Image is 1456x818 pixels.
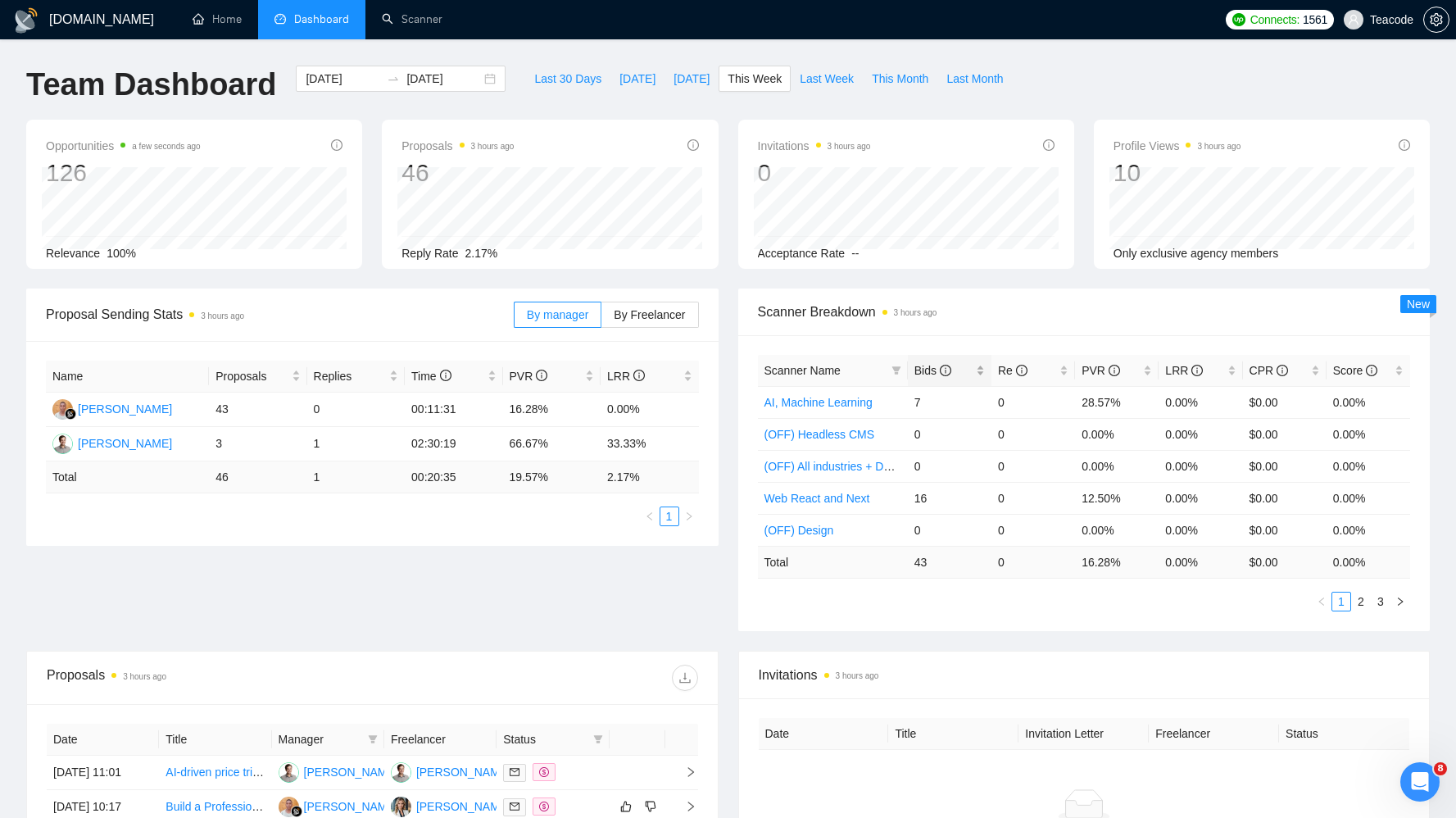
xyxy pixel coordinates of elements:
[1109,365,1120,376] span: info-circle
[758,247,846,260] span: Acceptance Rate
[1303,11,1327,29] span: 1561
[1082,364,1120,377] span: PVR
[1331,592,1351,611] li: 1
[601,393,699,427] td: 0.00%
[590,727,606,752] span: filter
[610,66,664,92] button: [DATE]
[1390,592,1410,611] li: Next Page
[1423,7,1449,33] button: setting
[645,511,655,521] span: left
[1159,482,1242,514] td: 0.00%
[673,671,697,684] span: download
[272,724,384,756] th: Manager
[1243,418,1327,450] td: $0.00
[828,142,871,151] time: 3 hours ago
[405,427,502,461] td: 02:30:19
[1159,386,1242,418] td: 0.00%
[307,393,405,427] td: 0
[503,393,601,427] td: 16.28%
[764,428,875,441] a: (OFF) Headless CMS
[1407,298,1430,311] span: New
[641,797,660,816] button: dislike
[47,724,159,756] th: Date
[159,724,271,756] th: Title
[471,142,515,151] time: 3 hours ago
[274,13,286,25] span: dashboard
[1351,592,1371,611] li: 2
[525,66,610,92] button: Last 30 Days
[593,734,603,744] span: filter
[1366,365,1377,376] span: info-circle
[1075,386,1159,418] td: 28.57%
[1371,592,1390,611] li: 3
[510,767,519,777] span: mail
[908,450,991,482] td: 0
[209,393,306,427] td: 43
[539,767,549,777] span: dollar
[728,70,782,88] span: This Week
[307,361,405,393] th: Replies
[1333,364,1377,377] span: Score
[209,427,306,461] td: 3
[759,665,1410,685] span: Invitations
[1075,418,1159,450] td: 0.00%
[1372,593,1390,611] a: 3
[672,665,698,691] button: download
[800,70,854,88] span: Last Week
[527,308,588,321] span: By manager
[1250,11,1300,29] span: Connects:
[946,70,1003,88] span: Last Month
[891,366,901,375] span: filter
[382,12,442,26] a: searchScanner
[719,66,791,92] button: This Week
[1114,247,1279,260] span: Only exclusive agency members
[294,12,349,26] span: Dashboard
[640,507,660,526] button: left
[123,672,166,681] time: 3 hours ago
[503,461,601,493] td: 19.57 %
[387,72,400,85] span: swap-right
[1243,546,1327,578] td: $ 0.00
[1434,762,1447,775] span: 8
[193,12,242,26] a: homeHome
[166,800,311,813] a: Build a Professional Website
[46,461,209,493] td: Total
[1399,139,1410,151] span: info-circle
[940,365,951,376] span: info-circle
[534,70,601,88] span: Last 30 Days
[78,400,172,418] div: [PERSON_NAME]
[687,139,699,151] span: info-circle
[539,802,549,811] span: dollar
[991,418,1075,450] td: 0
[1424,13,1449,26] span: setting
[406,70,481,88] input: End date
[416,798,510,816] div: [PERSON_NAME]
[1165,364,1203,377] span: LRR
[991,546,1075,578] td: 0
[46,136,201,156] span: Opportunities
[391,762,411,783] img: MP
[1312,592,1331,611] li: Previous Page
[1332,593,1350,611] a: 1
[1159,418,1242,450] td: 0.00%
[908,418,991,450] td: 0
[764,396,873,409] a: AI, Machine Learning
[304,763,398,781] div: [PERSON_NAME]
[391,799,510,812] a: KS[PERSON_NAME]
[307,427,405,461] td: 1
[633,370,645,381] span: info-circle
[46,247,100,260] span: Relevance
[510,802,519,811] span: mail
[679,507,699,526] button: right
[1243,482,1327,514] td: $0.00
[660,507,679,526] li: 1
[1232,13,1245,26] img: upwork-logo.png
[1352,593,1370,611] a: 2
[908,514,991,546] td: 0
[306,70,380,88] input: Start date
[1327,386,1410,418] td: 0.00%
[1327,546,1410,578] td: 0.00 %
[791,66,863,92] button: Last Week
[209,461,306,493] td: 46
[764,524,834,537] a: (OFF) Design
